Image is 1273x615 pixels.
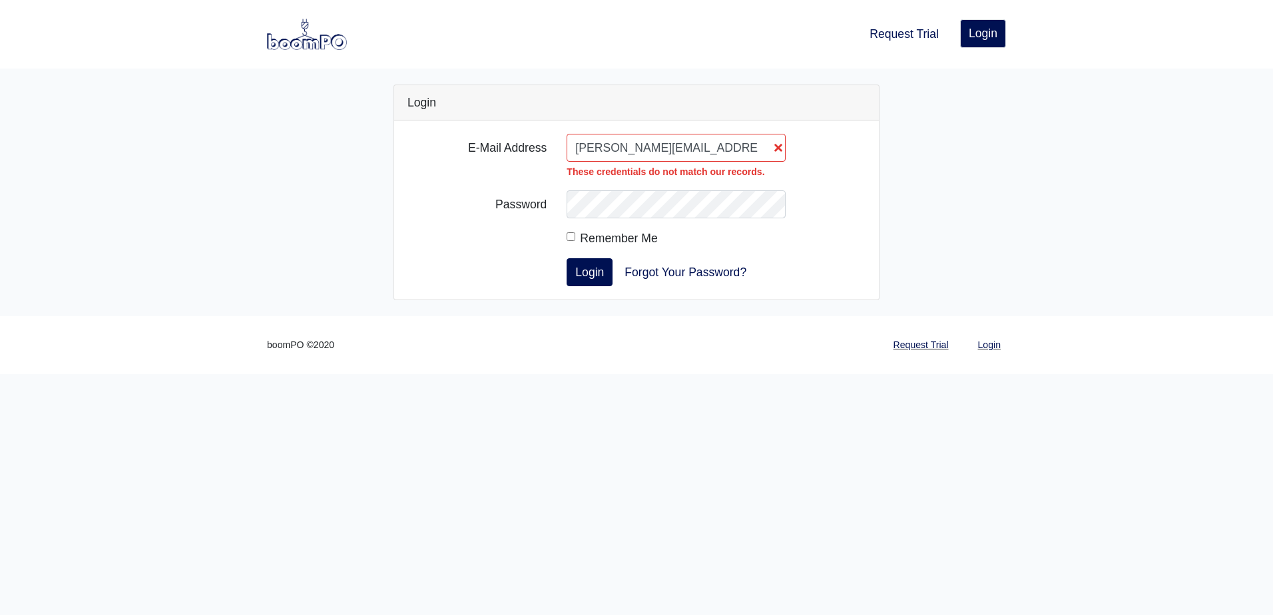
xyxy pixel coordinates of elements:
button: Login [567,258,613,286]
a: Login [960,19,1006,47]
strong: These credentials do not match our records. [567,166,764,177]
a: Request Trial [864,19,944,49]
img: boomPO [267,19,347,49]
small: boomPO ©2020 [267,337,334,353]
a: Forgot Your Password? [616,258,755,286]
label: Remember Me [580,229,657,248]
label: Password [397,190,557,218]
div: Login [394,85,879,120]
label: E-Mail Address [397,134,557,180]
a: Login [973,332,1006,358]
a: Request Trial [888,332,954,358]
